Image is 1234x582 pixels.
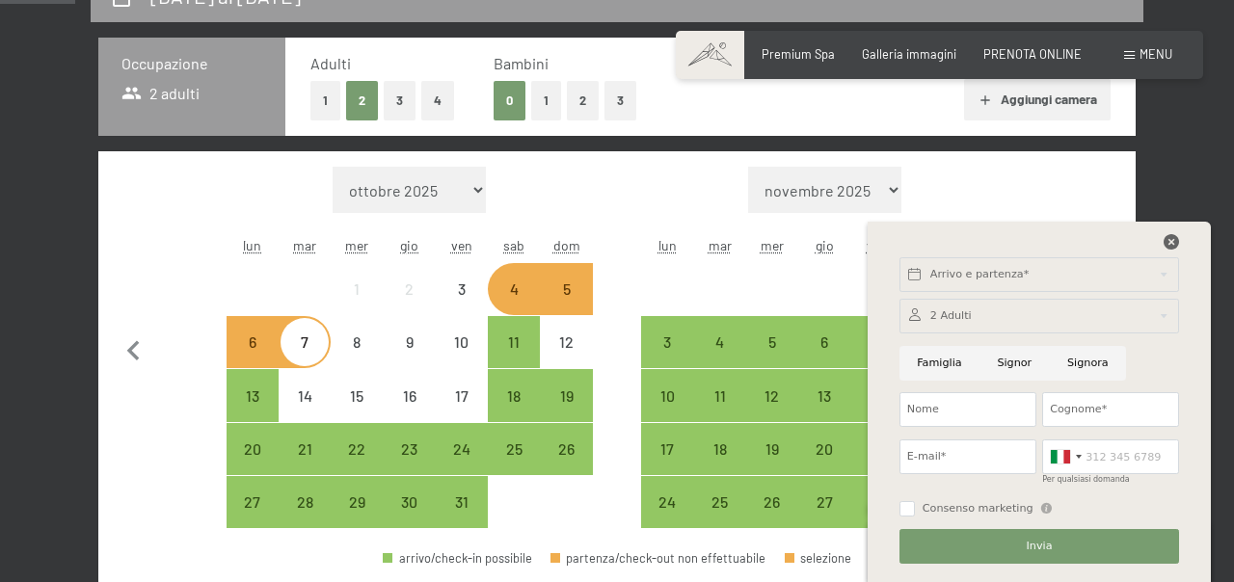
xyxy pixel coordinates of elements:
[540,369,592,421] div: Sun Oct 19 2025
[436,476,488,528] div: arrivo/check-in possibile
[333,281,381,330] div: 1
[1042,475,1130,484] label: Per qualsiasi domanda
[488,423,540,475] div: arrivo/check-in possibile
[383,552,532,565] div: arrivo/check-in possibile
[331,369,383,421] div: arrivo/check-in non effettuabile
[852,441,900,489] div: 21
[436,263,488,315] div: arrivo/check-in non effettuabile
[331,423,383,475] div: arrivo/check-in possibile
[436,316,488,368] div: Fri Oct 10 2025
[400,237,418,253] abbr: giovedì
[333,334,381,383] div: 8
[384,476,436,528] div: arrivo/check-in possibile
[641,476,693,528] div: Mon Nov 24 2025
[384,423,436,475] div: arrivo/check-in possibile
[798,423,850,475] div: Thu Nov 20 2025
[1043,440,1087,473] div: Italy (Italia): +39
[227,476,279,528] div: arrivo/check-in possibile
[494,54,549,72] span: Bambini
[421,81,454,120] button: 4
[333,441,381,489] div: 22
[488,263,540,315] div: arrivo/check-in non effettuabile
[114,167,154,529] button: Mese precedente
[641,423,693,475] div: Mon Nov 17 2025
[696,388,744,436] div: 11
[746,316,798,368] div: arrivo/check-in possibile
[899,529,1179,564] button: Invia
[386,494,434,542] div: 30
[696,334,744,383] div: 4
[923,501,1033,516] span: Consenso marketing
[553,237,580,253] abbr: domenica
[346,81,378,120] button: 2
[384,81,416,120] button: 3
[281,388,329,436] div: 14
[331,476,383,528] div: arrivo/check-in possibile
[1042,439,1179,474] input: 312 345 6789
[279,476,331,528] div: arrivo/check-in possibile
[293,237,316,253] abbr: martedì
[436,369,488,421] div: arrivo/check-in non effettuabile
[386,281,434,330] div: 2
[540,263,592,315] div: arrivo/check-in possibile
[345,237,368,253] abbr: mercoledì
[694,476,746,528] div: arrivo/check-in possibile
[867,237,888,253] abbr: venerdì
[386,441,434,489] div: 23
[121,53,262,74] h3: Occupazione
[694,423,746,475] div: arrivo/check-in possibile
[331,369,383,421] div: Wed Oct 15 2025
[696,441,744,489] div: 18
[503,237,524,253] abbr: sabato
[641,316,693,368] div: Mon Nov 03 2025
[438,388,486,436] div: 17
[746,369,798,421] div: Wed Nov 12 2025
[542,334,590,383] div: 12
[281,334,329,383] div: 7
[862,46,956,62] a: Galleria immagini
[488,316,540,368] div: Sat Oct 11 2025
[798,423,850,475] div: arrivo/check-in possibile
[384,476,436,528] div: Thu Oct 30 2025
[983,46,1082,62] a: PRENOTA ONLINE
[384,423,436,475] div: Thu Oct 23 2025
[279,423,331,475] div: arrivo/check-in possibile
[542,388,590,436] div: 19
[228,494,277,542] div: 27
[436,423,488,475] div: arrivo/check-in possibile
[438,334,486,383] div: 10
[384,263,436,315] div: Thu Oct 02 2025
[227,316,279,368] div: Mon Oct 06 2025
[436,476,488,528] div: Fri Oct 31 2025
[281,494,329,542] div: 28
[331,316,383,368] div: arrivo/check-in non effettuabile
[331,476,383,528] div: Wed Oct 29 2025
[641,476,693,528] div: arrivo/check-in possibile
[331,263,383,315] div: arrivo/check-in non effettuabile
[748,494,796,542] div: 26
[641,369,693,421] div: arrivo/check-in possibile
[798,369,850,421] div: arrivo/check-in possibile
[798,476,850,528] div: Thu Nov 27 2025
[279,423,331,475] div: Tue Oct 21 2025
[850,476,902,528] div: arrivo/check-in possibile
[438,281,486,330] div: 3
[800,494,848,542] div: 27
[436,263,488,315] div: Fri Oct 03 2025
[384,369,436,421] div: arrivo/check-in non effettuabile
[227,369,279,421] div: arrivo/check-in possibile
[488,263,540,315] div: Sat Oct 04 2025
[964,79,1110,121] button: Aggiungi camera
[1080,167,1120,529] button: Mese successivo
[748,441,796,489] div: 19
[850,369,902,421] div: Fri Nov 14 2025
[746,423,798,475] div: arrivo/check-in possibile
[658,237,677,253] abbr: lunedì
[279,316,331,368] div: arrivo/check-in non effettuabile
[384,369,436,421] div: Thu Oct 16 2025
[643,494,691,542] div: 24
[746,476,798,528] div: Wed Nov 26 2025
[540,369,592,421] div: arrivo/check-in possibile
[227,369,279,421] div: Mon Oct 13 2025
